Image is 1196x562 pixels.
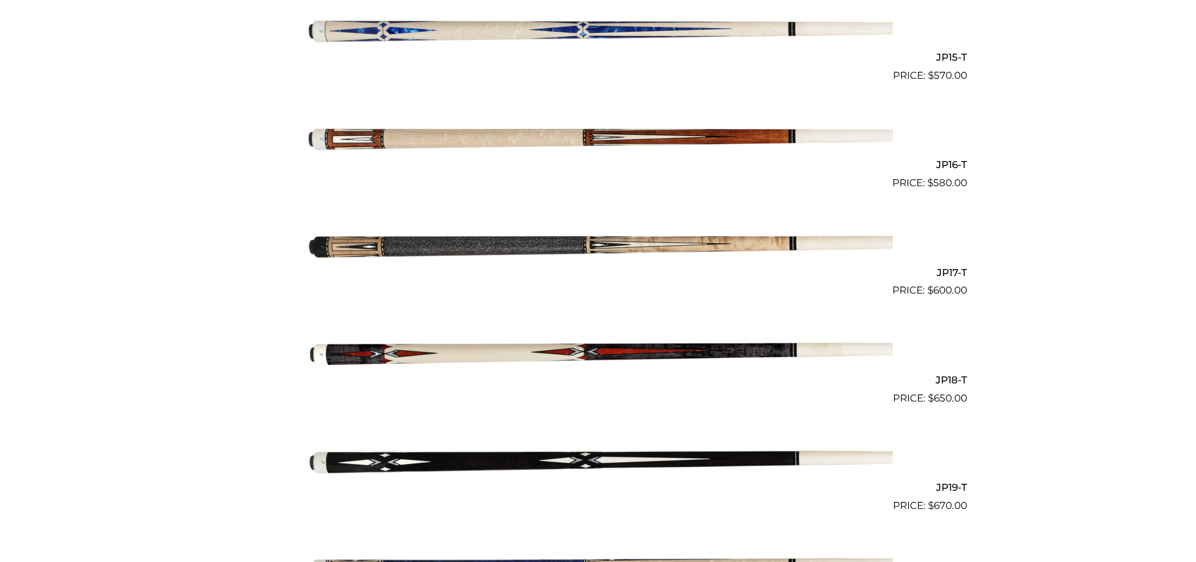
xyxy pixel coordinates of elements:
[229,369,967,390] h2: JP18-T
[229,196,967,298] a: JP17-T $600.00
[229,261,967,283] h2: JP17-T
[229,477,967,498] h2: JP19-T
[927,284,933,296] span: $
[303,88,893,186] img: JP16-T
[229,46,967,68] h2: JP15-T
[229,88,967,191] a: JP16-T $580.00
[229,154,967,176] h2: JP16-T
[928,500,967,511] bdi: 670.00
[927,284,967,296] bdi: 600.00
[303,411,893,509] img: JP19-T
[928,392,934,404] span: $
[229,303,967,406] a: JP18-T $650.00
[927,177,967,189] bdi: 580.00
[928,500,934,511] span: $
[928,392,967,404] bdi: 650.00
[303,196,893,294] img: JP17-T
[927,177,933,189] span: $
[303,303,893,401] img: JP18-T
[928,69,934,81] span: $
[229,411,967,514] a: JP19-T $670.00
[928,69,967,81] bdi: 570.00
